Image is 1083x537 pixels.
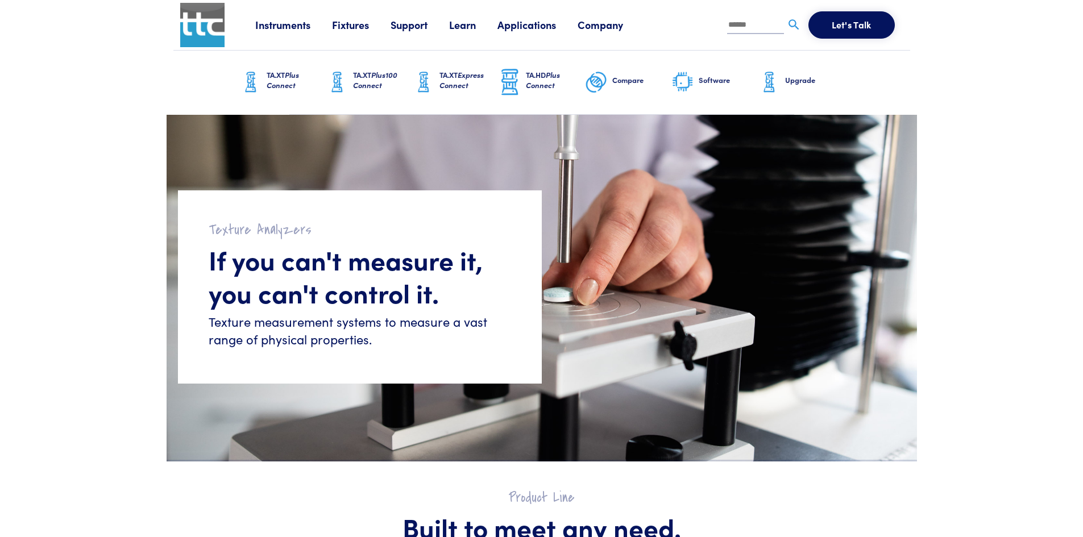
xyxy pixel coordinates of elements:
[612,75,671,85] h6: Compare
[671,51,758,114] a: Software
[255,18,332,32] a: Instruments
[499,51,585,114] a: TA.HDPlus Connect
[808,11,895,39] button: Let's Talk
[209,243,511,309] h1: If you can't measure it, you can't control it.
[526,69,560,90] span: Plus Connect
[412,68,435,97] img: ta-xt-graphic.png
[526,70,585,90] h6: TA.HD
[412,51,499,114] a: TA.XTExpress Connect
[353,70,412,90] h6: TA.XT
[209,313,511,348] h6: Texture measurement systems to measure a vast range of physical properties.
[585,51,671,114] a: Compare
[439,70,499,90] h6: TA.XT
[239,51,326,114] a: TA.XTPlus Connect
[326,68,348,97] img: ta-xt-graphic.png
[499,68,521,97] img: ta-hd-graphic.png
[209,221,511,239] h2: Texture Analyzers
[201,489,883,506] h2: Product Line
[239,68,262,97] img: ta-xt-graphic.png
[497,18,578,32] a: Applications
[353,69,397,90] span: Plus100 Connect
[671,70,694,94] img: software-graphic.png
[180,3,225,47] img: ttc_logo_1x1_v1.0.png
[785,75,844,85] h6: Upgrade
[449,18,497,32] a: Learn
[267,70,326,90] h6: TA.XT
[391,18,449,32] a: Support
[267,69,299,90] span: Plus Connect
[699,75,758,85] h6: Software
[439,69,484,90] span: Express Connect
[326,51,412,114] a: TA.XTPlus100 Connect
[578,18,645,32] a: Company
[758,68,781,97] img: ta-xt-graphic.png
[758,51,844,114] a: Upgrade
[585,68,608,97] img: compare-graphic.png
[332,18,391,32] a: Fixtures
